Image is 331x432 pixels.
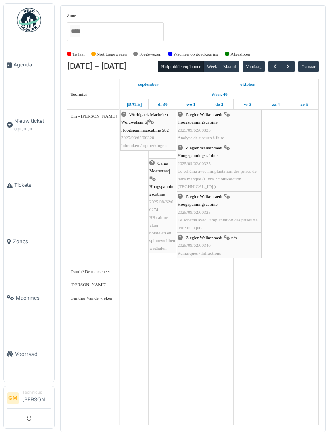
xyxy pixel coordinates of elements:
[4,326,54,382] a: Voorraad
[178,111,261,142] div: |
[178,120,218,124] span: Hoogspanningscabine
[71,282,107,287] span: [PERSON_NAME]
[67,12,76,19] label: Zone
[4,157,54,213] a: Tickets
[178,251,221,256] span: Remarques / Infractions
[71,114,117,118] span: Bm - [PERSON_NAME]
[149,215,175,251] span: HS cabine - vloer borstelen en spinnewebben weghalen
[178,217,258,230] span: Le schéma avec l’implantation des prises de terre manque.
[14,181,51,189] span: Tickets
[7,389,51,409] a: GM Technicus[PERSON_NAME]
[22,389,51,395] div: Technicus
[121,111,176,149] div: |
[298,61,319,72] button: Ga naar
[178,144,261,190] div: |
[73,51,85,58] label: Te laat
[67,62,127,71] h2: [DATE] – [DATE]
[238,79,257,89] a: 1 oktober 2025
[231,235,237,240] span: n/a
[121,112,170,124] span: Worldpack Machelen - Woluwelaan 6
[7,392,19,404] li: GM
[149,161,169,173] span: Carga Moerstraat
[121,128,169,132] span: Hoogspanningscabine 582
[13,61,51,68] span: Agenda
[203,61,220,72] button: Week
[71,296,112,300] span: Gunther Van de vreken
[149,184,174,196] span: Hoogspanningscabine
[22,389,51,407] li: [PERSON_NAME]
[71,92,87,97] span: Technici
[139,51,161,58] label: Toegewezen
[174,51,219,58] label: Wachten op goedkeuring
[178,161,211,166] span: 2025/09/62/00325
[17,8,41,32] img: Badge_color-CXgf-gQk.svg
[270,99,282,110] a: 4 oktober 2025
[4,213,54,270] a: Zones
[4,270,54,326] a: Machines
[4,93,54,157] a: Nieuw ticket openen
[156,99,169,110] a: 30 september 2025
[178,210,211,215] span: 2025/09/62/00325
[136,79,161,89] a: 29 september 2025
[149,159,176,252] div: |
[178,169,257,189] span: Le schéma avec l'implantation des prises de terre manque (Livre 2 Sous-section [TECHNICAL_ID].)
[178,135,224,140] span: Analyse de risques à faire
[13,238,51,245] span: Zones
[15,350,51,358] span: Voorraad
[121,143,167,148] span: Inbreuken / opmerkingen
[178,234,261,257] div: |
[70,25,80,37] input: Alles
[220,61,239,72] button: Maand
[281,61,295,72] button: Volgende
[178,243,211,248] span: 2025/09/62/00346
[242,99,253,110] a: 3 oktober 2025
[178,193,261,232] div: |
[268,61,282,72] button: Vorige
[4,37,54,93] a: Agenda
[16,294,51,302] span: Machines
[178,202,218,207] span: Hoogspanningscabine
[96,51,127,58] label: Niet toegewezen
[186,112,222,117] span: Ziegler Welkenraedt
[298,99,310,110] a: 5 oktober 2025
[125,99,144,110] a: 29 september 2025
[209,89,230,99] a: Week 40
[186,235,222,240] span: Ziegler Welkenraedt
[184,99,197,110] a: 1 oktober 2025
[149,199,174,212] span: 2025/08/62/00274
[178,128,211,132] span: 2025/09/62/00325
[230,51,250,58] label: Afgesloten
[71,269,110,274] span: Danthé De maeseneer
[121,135,154,140] span: 2025/08/62/00320
[14,117,51,132] span: Nieuw ticket openen
[243,61,265,72] button: Vandaag
[186,145,222,150] span: Ziegler Welkenraedt
[186,194,222,199] span: Ziegler Welkenraedt
[158,61,204,72] button: Hulpmiddelenplanner
[178,153,218,158] span: Hoogspanningscabine
[213,99,225,110] a: 2 oktober 2025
